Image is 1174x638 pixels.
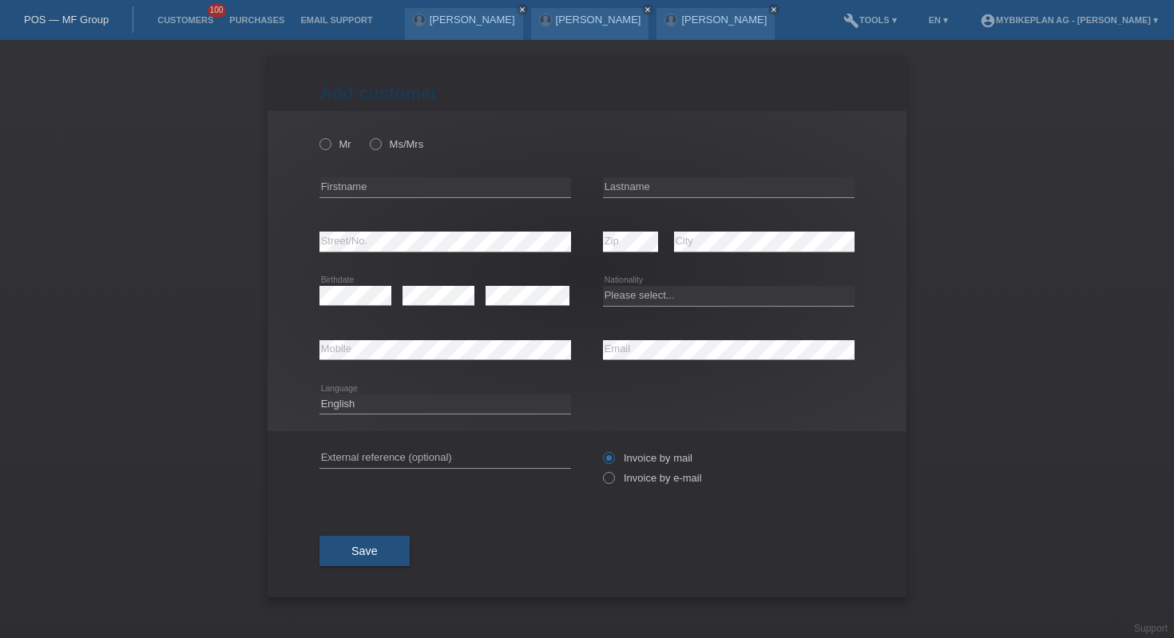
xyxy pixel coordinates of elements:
a: EN ▾ [921,15,956,25]
input: Invoice by e-mail [603,472,613,492]
i: account_circle [980,13,996,29]
i: build [843,13,859,29]
a: buildTools ▾ [835,15,905,25]
label: Mr [319,138,351,150]
i: close [770,6,778,14]
a: close [517,4,528,15]
a: POS — MF Group [24,14,109,26]
a: Support [1134,623,1168,634]
input: Invoice by mail [603,452,613,472]
span: Save [351,545,378,557]
a: [PERSON_NAME] [681,14,767,26]
label: Ms/Mrs [370,138,423,150]
a: Email Support [292,15,380,25]
input: Mr [319,138,330,149]
label: Invoice by e-mail [603,472,702,484]
a: account_circleMybikeplan AG - [PERSON_NAME] ▾ [972,15,1166,25]
a: Customers [149,15,221,25]
a: Purchases [221,15,292,25]
a: close [768,4,779,15]
h1: Add customer [319,83,855,103]
i: close [644,6,652,14]
a: [PERSON_NAME] [556,14,641,26]
input: Ms/Mrs [370,138,380,149]
label: Invoice by mail [603,452,692,464]
a: [PERSON_NAME] [430,14,515,26]
span: 100 [208,4,227,18]
i: close [518,6,526,14]
a: close [642,4,653,15]
button: Save [319,536,410,566]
